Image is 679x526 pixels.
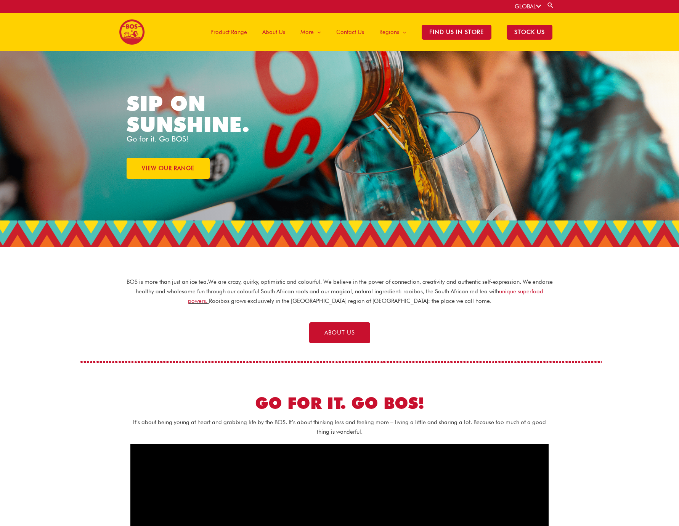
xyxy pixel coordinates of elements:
[127,135,340,143] p: Go for it. Go BOS!
[172,393,507,414] h2: GO FOR IT. GO BOS!
[197,13,560,51] nav: Site Navigation
[547,2,554,9] a: Search button
[127,93,282,135] h1: SIP ON SUNSHINE.
[133,419,546,435] span: It’s about being young at heart and grabbing life by the BOS. It’s about thinking less and feelin...
[329,13,372,51] a: Contact Us
[262,21,285,43] span: About Us
[515,3,541,10] a: GLOBAL
[142,166,194,171] span: VIEW OUR RANGE
[336,21,364,43] span: Contact Us
[422,25,491,40] span: Find Us in Store
[210,21,247,43] span: Product Range
[203,13,255,51] a: Product Range
[119,19,145,45] img: BOS logo finals-200px
[255,13,293,51] a: About Us
[293,13,329,51] a: More
[372,13,414,51] a: Regions
[414,13,499,51] a: Find Us in Store
[300,21,314,43] span: More
[127,158,210,179] a: VIEW OUR RANGE
[188,288,544,304] a: unique superfood powers.
[499,13,560,51] a: STOCK US
[507,25,552,40] span: STOCK US
[126,277,553,306] p: BOS is more than just an ice tea. We are crazy, quirky, optimistic and colourful. We believe in t...
[324,330,355,336] span: ABOUT US
[309,322,370,343] a: ABOUT US
[379,21,399,43] span: Regions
